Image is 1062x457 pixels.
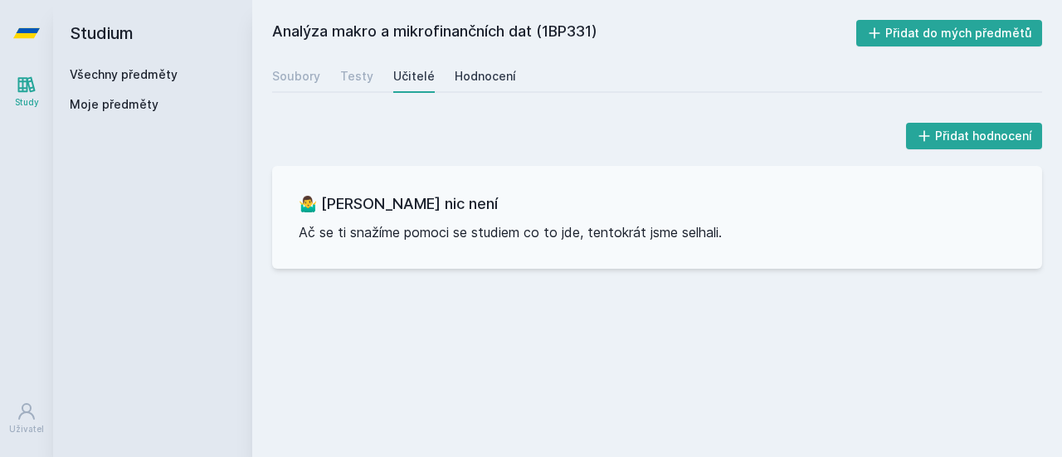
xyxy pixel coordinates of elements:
button: Přidat hodnocení [906,123,1043,149]
a: Study [3,66,50,117]
div: Uživatel [9,423,44,435]
a: Hodnocení [455,60,516,93]
h2: Analýza makro a mikrofinančních dat (1BP331) [272,20,856,46]
div: Testy [340,68,373,85]
div: Hodnocení [455,68,516,85]
span: Moje předměty [70,96,158,113]
a: Uživatel [3,393,50,444]
div: Study [15,96,39,109]
a: Soubory [272,60,320,93]
a: Testy [340,60,373,93]
a: Všechny předměty [70,67,178,81]
a: Učitelé [393,60,435,93]
div: Učitelé [393,68,435,85]
p: Ač se ti snažíme pomoci se studiem co to jde, tentokrát jsme selhali. [299,222,1016,242]
h3: 🤷‍♂️ [PERSON_NAME] nic není [299,192,1016,216]
div: Soubory [272,68,320,85]
button: Přidat do mých předmětů [856,20,1043,46]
